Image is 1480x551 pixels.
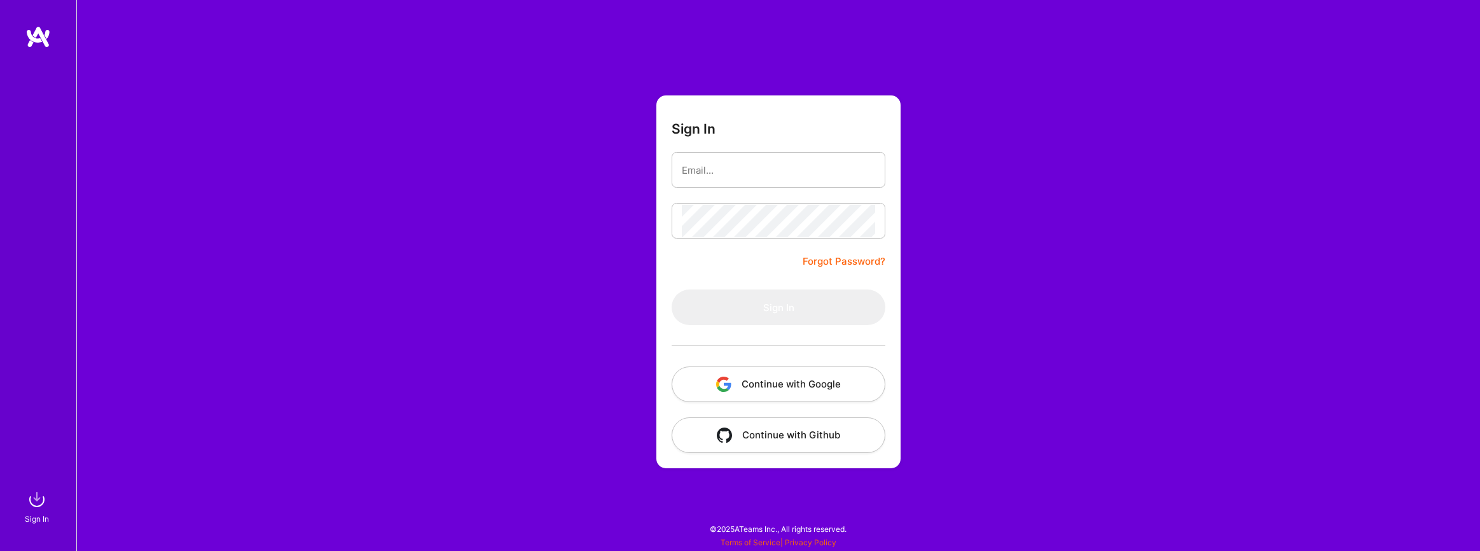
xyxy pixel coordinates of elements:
[25,25,51,48] img: logo
[721,538,836,547] span: |
[24,487,50,512] img: sign in
[803,254,885,269] a: Forgot Password?
[672,366,885,402] button: Continue with Google
[76,513,1480,545] div: © 2025 ATeams Inc., All rights reserved.
[716,377,731,392] img: icon
[27,487,50,526] a: sign inSign In
[672,417,885,453] button: Continue with Github
[672,121,716,137] h3: Sign In
[717,428,732,443] img: icon
[682,154,875,186] input: Email...
[672,289,885,325] button: Sign In
[25,512,49,526] div: Sign In
[721,538,780,547] a: Terms of Service
[785,538,836,547] a: Privacy Policy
